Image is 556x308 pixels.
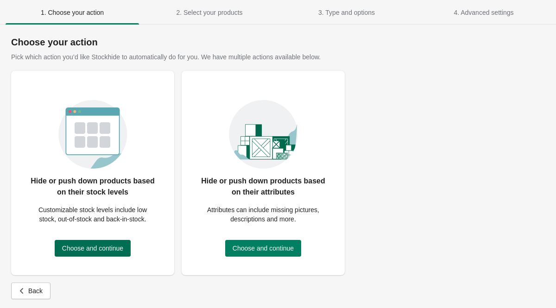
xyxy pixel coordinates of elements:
span: Back [28,287,43,295]
button: Choose and continue [225,240,301,257]
span: Choose and continue [62,245,123,252]
span: Choose and continue [233,245,294,252]
button: Back [11,283,51,299]
span: 4. Advanced settings [454,9,513,16]
span: Pick which action you’d like Stockhide to automatically do for you. We have multiple actions avai... [11,53,321,61]
span: 2. Select your products [176,9,242,16]
button: Choose and continue [55,240,131,257]
img: attributes_card_image-afb7489f.png [229,89,298,169]
p: Hide or push down products based on their attributes [200,176,326,198]
p: Customizable stock levels include low stock, out-of-stock and back-in-stock. [30,205,156,224]
p: Attributes can include missing pictures, descriptions and more. [200,205,326,224]
img: oz8X1bshQIS0xf8BoWVbRJtq3d8AAAAASUVORK5CYII= [58,89,127,169]
span: 1. Choose your action [41,9,104,16]
span: 3. Type and options [318,9,375,16]
h1: Choose your action [11,37,545,48]
p: Hide or push down products based on their stock levels [30,176,156,198]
